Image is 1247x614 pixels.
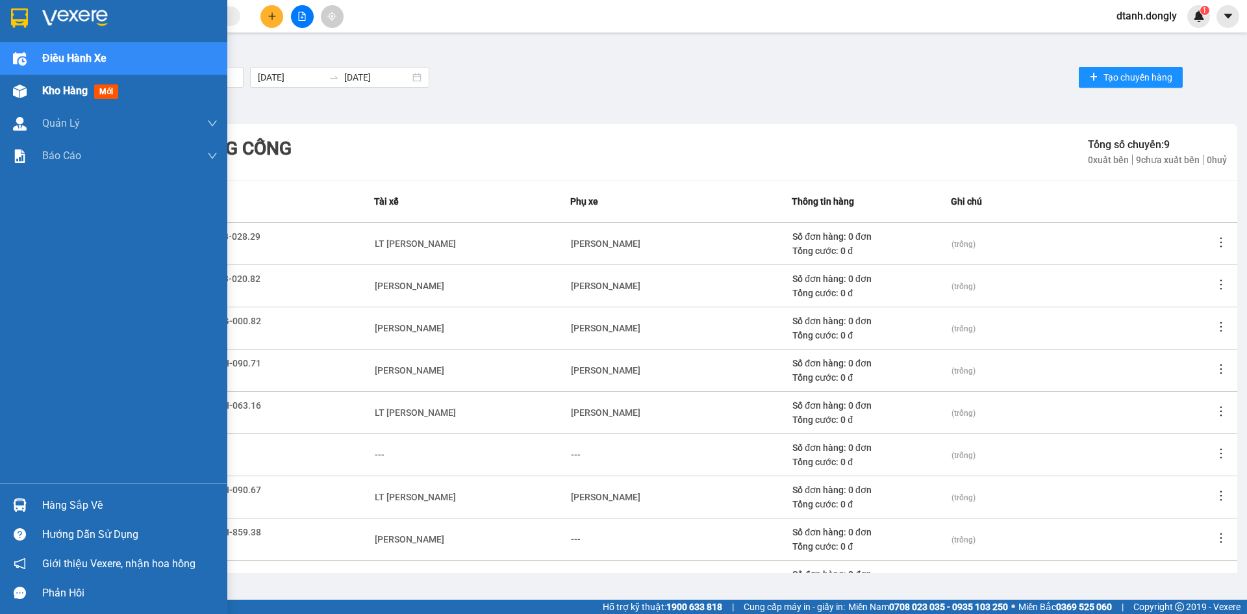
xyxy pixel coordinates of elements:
[13,117,27,131] img: warehouse-icon
[212,527,261,537] span: 29H-859.38
[374,194,399,209] span: Tài xế
[666,602,722,612] strong: 1900 633 818
[1215,363,1228,376] span: more
[1216,5,1239,28] button: caret-down
[375,363,444,377] div: [PERSON_NAME]
[951,324,976,333] span: (trống)
[42,50,107,66] span: Điều hành xe
[212,400,261,411] span: 36H-063.16
[13,52,27,66] img: warehouse-icon
[13,84,27,98] img: warehouse-icon
[571,490,640,504] div: [PERSON_NAME]
[792,229,950,244] div: Số đơn hàng: 0 đơn
[42,147,81,164] span: Báo cáo
[792,356,950,370] div: Số đơn hàng: 0 đơn
[1215,278,1228,291] span: more
[1222,10,1234,22] span: caret-down
[951,409,976,418] span: (trống)
[55,71,126,99] strong: PHIẾU BIÊN NHẬN
[1018,600,1112,614] span: Miền Bắc
[792,483,950,497] div: Số đơn hàng: 0 đơn
[11,8,28,28] img: logo-vxr
[744,600,845,614] span: Cung cấp máy in - giấy in:
[1089,72,1098,83] span: plus
[375,321,444,335] div: [PERSON_NAME]
[571,363,640,377] div: [PERSON_NAME]
[144,53,221,66] span: GP1409250565
[13,149,27,163] img: solution-icon
[291,5,314,28] button: file-add
[1088,155,1133,165] span: 0 xuất bến
[42,556,195,572] span: Giới thiệu Vexere, nhận hoa hồng
[1200,6,1209,15] sup: 1
[42,583,218,603] div: Phản hồi
[1011,604,1015,609] span: ⚪️
[375,405,456,420] div: LT [PERSON_NAME]
[94,84,118,99] span: mới
[792,567,950,582] div: Số đơn hàng: 0 đơn
[321,5,344,28] button: aim
[571,448,581,462] div: ---
[1215,447,1228,460] span: more
[848,600,1008,614] span: Miền Nam
[792,413,950,427] div: Tổng cước: 0 đ
[792,328,950,342] div: Tổng cước: 0 đ
[14,557,26,570] span: notification
[1079,67,1183,88] button: plusTạo chuyến hàng
[329,72,339,83] span: swap-right
[1215,531,1228,544] span: more
[1193,10,1205,22] img: icon-new-feature
[1215,236,1228,249] span: more
[1122,600,1124,614] span: |
[792,314,950,328] div: Số đơn hàng: 0 đơn
[1215,489,1228,502] span: more
[375,237,456,251] div: LT [PERSON_NAME]
[207,118,218,129] span: down
[603,600,722,614] span: Hỗ trợ kỹ thuật:
[1106,8,1187,24] span: dtanh.dongly
[792,497,950,511] div: Tổng cước: 0 đ
[1103,70,1172,84] span: Tạo chuyến hàng
[375,279,444,293] div: [PERSON_NAME]
[42,84,88,97] span: Kho hàng
[951,493,976,502] span: (trống)
[344,70,410,84] input: Ngày kết thúc
[212,316,261,326] span: 36G-000.82
[792,194,854,209] span: Thông tin hàng
[889,602,1008,612] strong: 0708 023 035 - 0935 103 250
[792,398,950,413] div: Số đơn hàng: 0 đơn
[212,358,261,368] span: 36H-090.71
[38,10,143,38] strong: CHUYỂN PHÁT NHANH ĐÔNG LÝ
[571,237,640,251] div: [PERSON_NAME]
[792,272,950,286] div: Số đơn hàng: 0 đơn
[1056,602,1112,612] strong: 0369 525 060
[1088,136,1227,153] div: Tổng số chuyến: 9
[42,496,218,515] div: Hàng sắp về
[1133,155,1203,165] span: 9 chưa xuất bến
[260,5,283,28] button: plus
[42,115,80,131] span: Quản Lý
[1175,602,1184,611] span: copyright
[212,485,261,495] span: 36H-090.67
[792,244,950,258] div: Tổng cước: 0 đ
[329,72,339,83] span: to
[951,282,976,291] span: (trống)
[14,587,26,599] span: message
[792,286,950,300] div: Tổng cước: 0 đ
[792,370,950,385] div: Tổng cước: 0 đ
[375,532,444,546] div: [PERSON_NAME]
[14,528,26,541] span: question-circle
[951,535,976,544] span: (trống)
[571,405,640,420] div: [PERSON_NAME]
[7,38,38,83] img: logo
[1203,155,1227,165] span: 0 huỷ
[792,539,950,554] div: Tổng cước: 0 đ
[258,70,323,84] input: Ngày bắt đầu
[571,532,581,546] div: ---
[1215,405,1228,418] span: more
[375,490,456,504] div: LT [PERSON_NAME]
[1215,320,1228,333] span: more
[792,441,950,455] div: Số đơn hàng: 0 đơn
[951,240,976,249] span: (trống)
[792,455,950,469] div: Tổng cước: 0 đ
